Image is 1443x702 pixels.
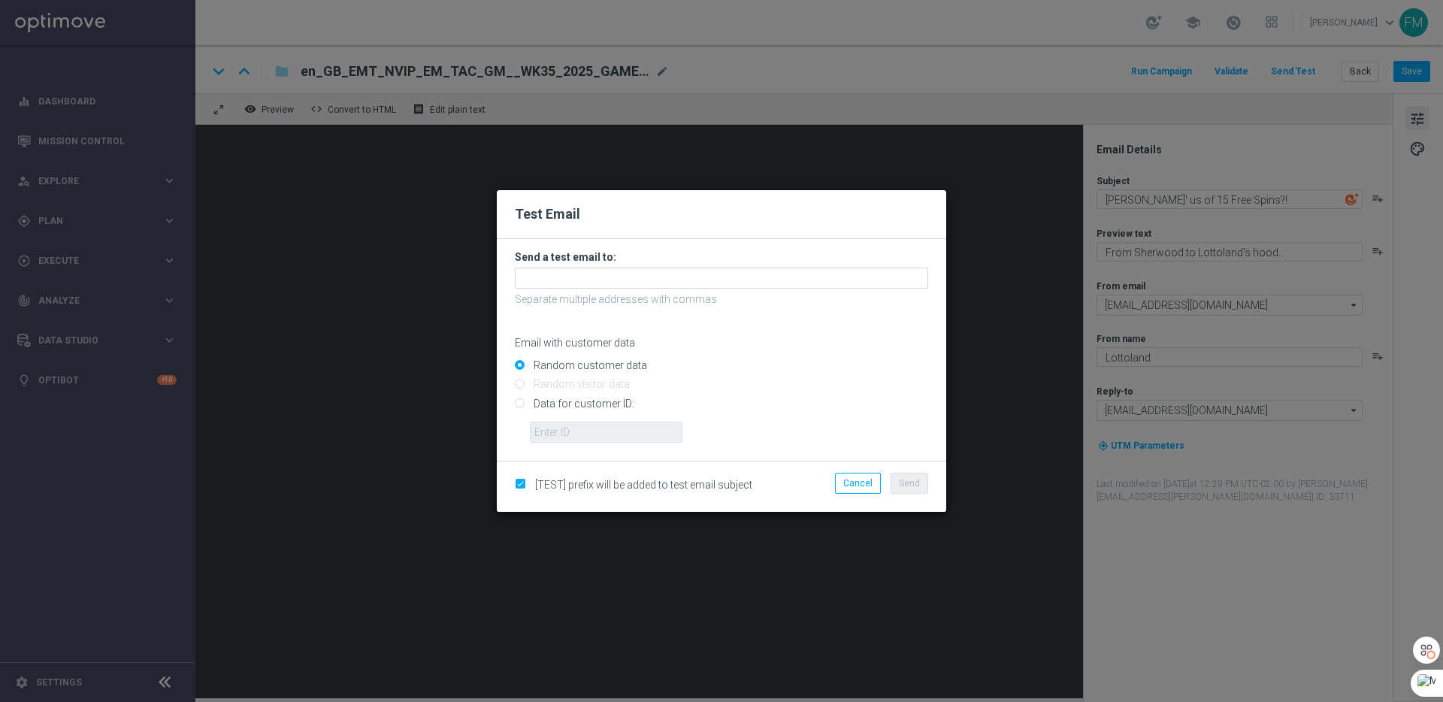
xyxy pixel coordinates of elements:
span: [TEST] prefix will be added to test email subject [535,479,752,491]
p: Email with customer data [515,336,928,349]
button: Send [891,473,928,494]
p: Separate multiple addresses with commas [515,292,928,306]
h2: Test Email [515,205,928,223]
input: Enter ID [530,422,682,443]
h3: Send a test email to: [515,250,928,264]
button: Cancel [835,473,881,494]
label: Random customer data [530,359,647,372]
span: Send [899,478,920,489]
